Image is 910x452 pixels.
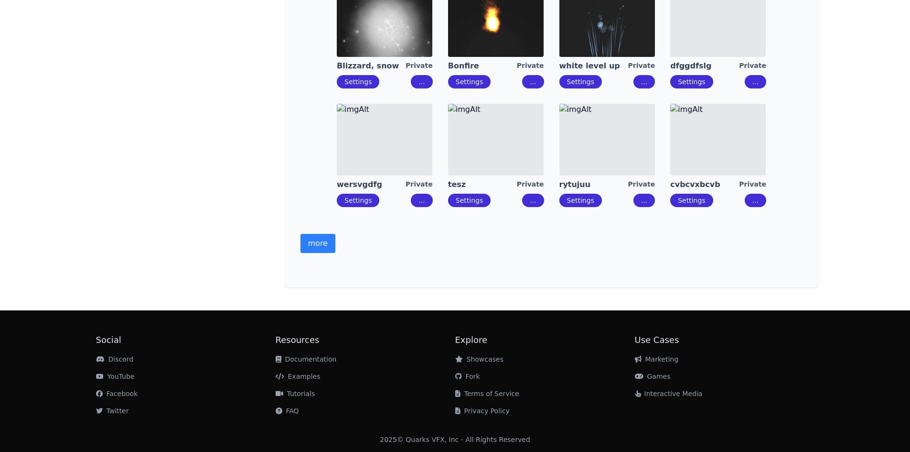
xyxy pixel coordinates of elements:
div: Private [517,179,544,190]
button: ... [745,194,766,207]
a: Discord [96,355,134,363]
a: Games [635,373,671,380]
button: Settings [337,194,379,207]
a: Terms of Service [455,390,519,397]
a: Documentation [276,355,337,363]
h2: Explore [455,333,635,347]
a: Settings [344,197,372,204]
a: Settings [567,78,594,86]
button: ... [745,75,766,88]
a: Privacy Policy [455,407,510,415]
img: imgAlt [448,104,544,176]
div: Private [406,61,433,71]
a: Bonfire [448,61,517,71]
div: Private [406,179,433,190]
h2: Use Cases [635,333,814,347]
button: Settings [337,75,379,88]
button: ... [411,194,432,207]
a: Tutorials [276,390,315,397]
div: Private [628,179,655,190]
a: Settings [567,197,594,204]
a: Settings [678,197,705,204]
a: rytujuu [559,179,628,190]
div: Private [739,61,766,71]
button: Settings [559,75,602,88]
div: 2025 © Quarks VFX, Inc - All Rights Reserved [380,435,530,444]
h2: Social [96,333,276,347]
button: ... [522,75,544,88]
button: ... [411,75,432,88]
a: Settings [678,78,705,86]
h2: Resources [276,333,455,347]
a: dfggdfslg [670,61,739,71]
button: ... [522,194,544,207]
a: FAQ [276,407,299,415]
a: Interactive Media [635,390,703,397]
button: ... [633,194,655,207]
button: Settings [559,194,602,207]
img: imgAlt [670,104,766,176]
a: Showcases [455,355,503,363]
a: Fork [455,373,480,380]
a: Marketing [635,355,679,363]
a: YouTube [96,373,135,380]
div: Private [628,61,655,71]
a: white level up [559,61,628,71]
a: Twitter [96,407,129,415]
a: wersvgdfg [337,179,406,190]
a: Blizzard, snow [337,61,406,71]
a: cvbcvxbcvb [670,179,739,190]
div: Private [517,61,544,71]
button: Settings [670,75,713,88]
a: Settings [456,78,483,86]
button: ... [633,75,655,88]
button: more [300,234,335,253]
a: Examples [276,373,321,380]
img: imgAlt [337,104,432,176]
div: Private [739,179,766,190]
a: Settings [456,197,483,204]
button: Settings [448,194,491,207]
a: Facebook [96,390,138,397]
img: imgAlt [559,104,655,176]
a: tesz [448,179,517,190]
a: Settings [344,78,372,86]
button: Settings [670,194,713,207]
button: Settings [448,75,491,88]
